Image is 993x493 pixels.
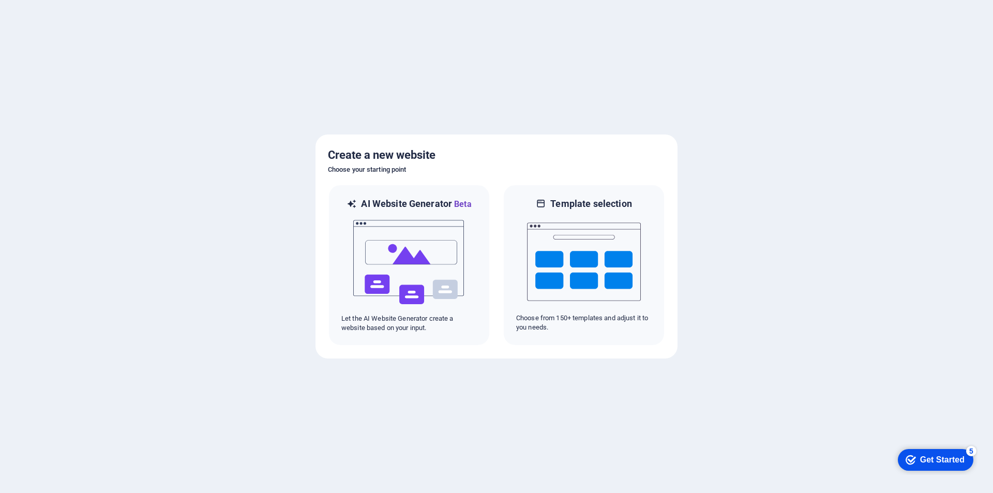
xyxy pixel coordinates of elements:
div: 5 [74,2,84,12]
img: ai [352,211,466,314]
p: Let the AI Website Generator create a website based on your input. [341,314,477,333]
div: Get Started 5 items remaining, 0% complete [6,5,81,27]
h6: AI Website Generator [361,198,471,211]
span: Beta [452,199,472,209]
div: Template selectionChoose from 150+ templates and adjust it to you needs. [503,184,665,346]
h5: Create a new website [328,147,665,163]
h6: Choose your starting point [328,163,665,176]
div: Get Started [28,11,72,21]
p: Choose from 150+ templates and adjust it to you needs. [516,313,652,332]
div: AI Website GeneratorBetaaiLet the AI Website Generator create a website based on your input. [328,184,490,346]
h6: Template selection [550,198,631,210]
